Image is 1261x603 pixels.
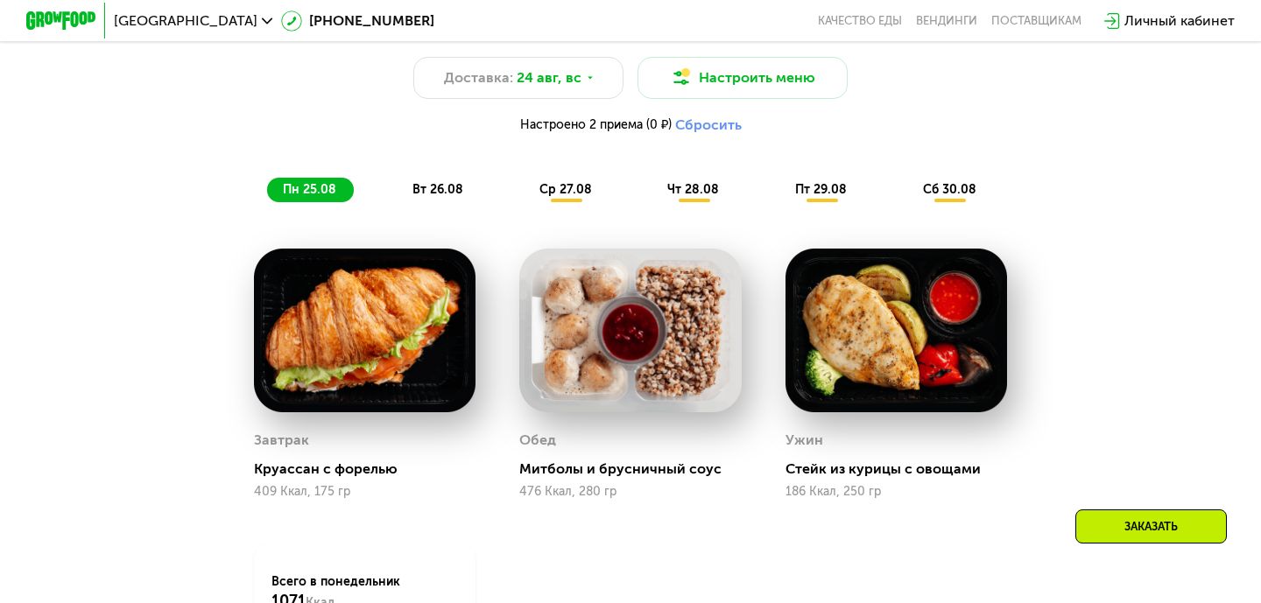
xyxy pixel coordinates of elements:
a: Качество еды [818,14,902,28]
button: Сбросить [675,116,742,134]
div: Круассан с форелью [254,460,490,478]
span: ср 27.08 [539,182,592,197]
div: 186 Ккал, 250 гр [785,485,1007,499]
div: Ужин [785,427,823,453]
div: Стейк из курицы с овощами [785,460,1021,478]
div: 409 Ккал, 175 гр [254,485,476,499]
span: 24 авг, вс [517,67,581,88]
div: Завтрак [254,427,309,453]
span: Настроено 2 приема (0 ₽) [520,119,672,131]
span: чт 28.08 [667,182,719,197]
span: пт 29.08 [795,182,847,197]
span: сб 30.08 [923,182,976,197]
span: вт 26.08 [412,182,463,197]
span: [GEOGRAPHIC_DATA] [114,14,257,28]
div: Заказать [1075,509,1227,543]
span: Доставка: [444,67,513,88]
a: [PHONE_NUMBER] [281,11,434,32]
span: пн 25.08 [283,182,336,197]
a: Вендинги [916,14,977,28]
div: Обед [519,427,556,453]
div: Митболы и брусничный соус [519,460,755,478]
div: 476 Ккал, 280 гр [519,485,741,499]
button: Настроить меню [638,57,848,99]
div: Личный кабинет [1124,11,1235,32]
div: поставщикам [991,14,1081,28]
